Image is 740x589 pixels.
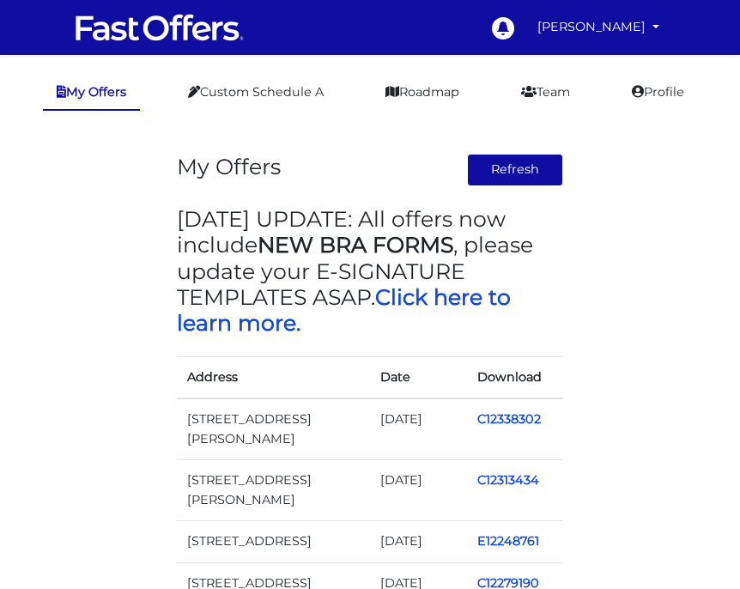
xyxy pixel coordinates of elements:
a: Custom Schedule A [174,76,337,109]
a: E12248761 [477,533,539,549]
a: C12338302 [477,411,541,427]
th: Date [370,357,467,399]
a: C12313434 [477,472,539,488]
th: Download [467,357,564,399]
a: [PERSON_NAME] [531,10,666,44]
td: [STREET_ADDRESS][PERSON_NAME] [177,460,370,521]
a: Click here to learn more. [177,284,511,336]
th: Address [177,357,370,399]
a: Profile [618,76,698,109]
td: [STREET_ADDRESS] [177,521,370,562]
h3: My Offers [177,154,281,179]
a: My Offers [43,76,140,111]
td: [DATE] [370,521,467,562]
button: Refresh [467,154,564,186]
td: [STREET_ADDRESS][PERSON_NAME] [177,398,370,460]
strong: NEW BRA FORMS [258,232,453,258]
td: [DATE] [370,398,467,460]
a: Roadmap [372,76,473,109]
td: [DATE] [370,460,467,521]
h3: [DATE] UPDATE: All offers now include , please update your E-SIGNATURE TEMPLATES ASAP. [177,206,563,336]
a: Team [507,76,584,109]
